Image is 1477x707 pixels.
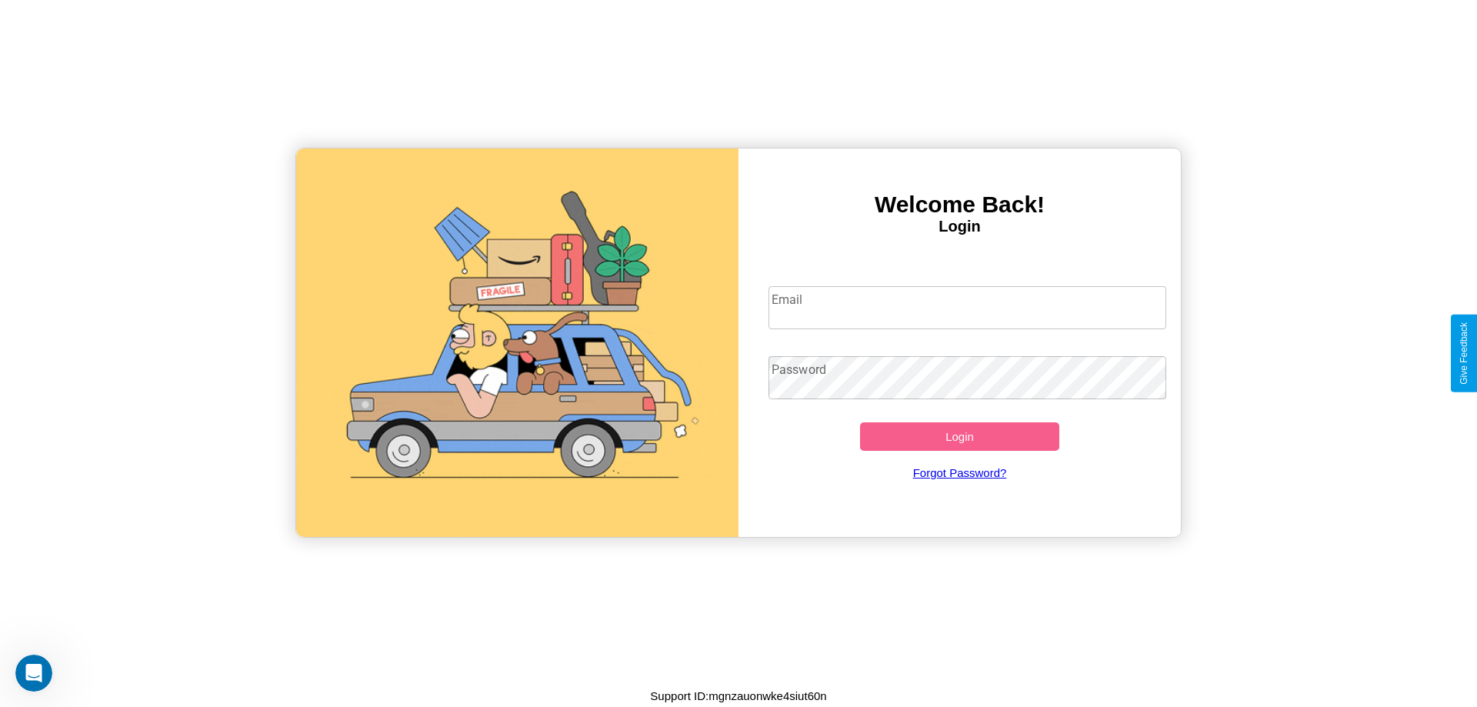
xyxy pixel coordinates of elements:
[1459,322,1469,385] div: Give Feedback
[761,451,1159,495] a: Forgot Password?
[296,148,738,537] img: gif
[650,685,826,706] p: Support ID: mgnzauonwke4siut60n
[738,218,1181,235] h4: Login
[15,655,52,692] iframe: Intercom live chat
[738,192,1181,218] h3: Welcome Back!
[860,422,1059,451] button: Login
